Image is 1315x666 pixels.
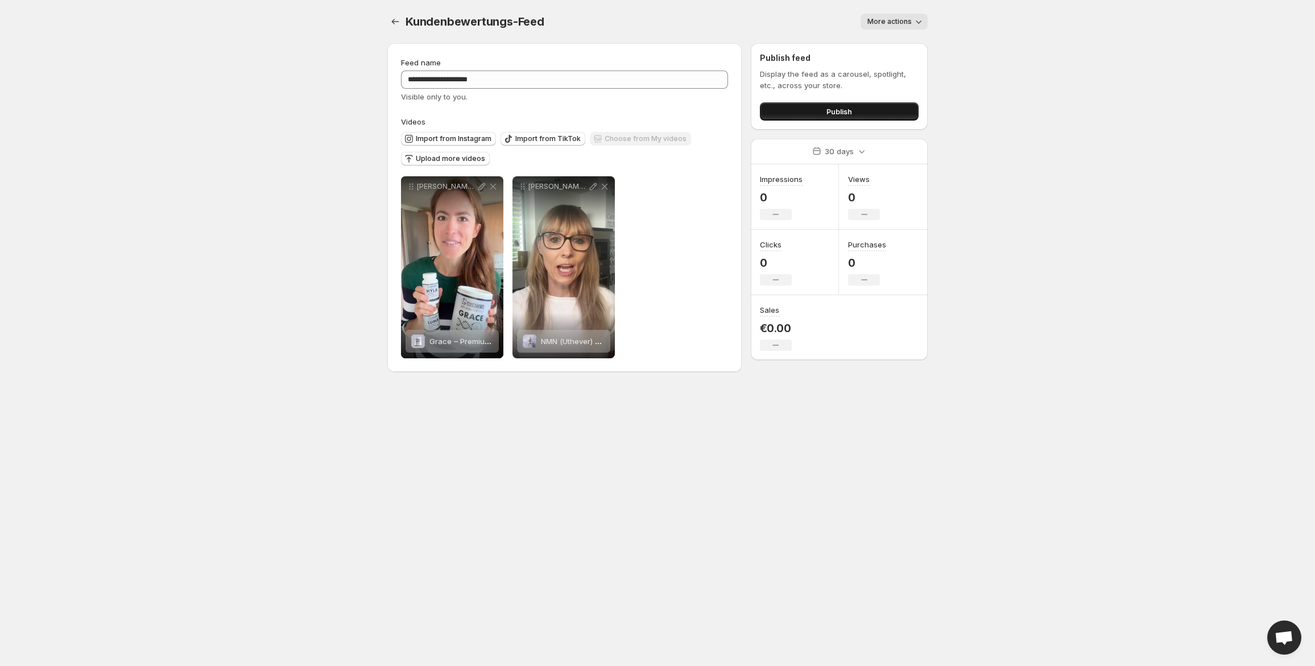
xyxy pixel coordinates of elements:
[760,68,919,91] p: Display the feed as a carousel, spotlight, etc., across your store.
[501,132,585,146] button: Import from TikTok
[401,176,503,358] div: [PERSON_NAME]-BewertungGrace – Premium Kollagen Pulver (Verisol® B)Grace – Premium Kollagen [PERS...
[848,191,880,204] p: 0
[515,134,581,143] span: Import from TikTok
[760,256,792,270] p: 0
[848,173,870,185] h3: Views
[760,191,803,204] p: 0
[401,58,441,67] span: Feed name
[867,17,912,26] span: More actions
[541,337,623,346] span: NMN (Uthever) Kapseln
[848,239,886,250] h3: Purchases
[760,239,781,250] h3: Clicks
[760,173,803,185] h3: Impressions
[528,182,588,191] p: [PERSON_NAME]-Bewertung
[760,304,779,316] h3: Sales
[1267,621,1301,655] a: Open chat
[416,134,491,143] span: Import from Instagram
[825,146,854,157] p: 30 days
[760,102,919,121] button: Publish
[401,152,490,166] button: Upload more videos
[401,117,425,126] span: Videos
[760,321,792,335] p: €0.00
[760,52,919,64] h2: Publish feed
[523,334,536,348] img: NMN (Uthever) Kapseln
[861,14,928,30] button: More actions
[401,92,468,101] span: Visible only to you.
[848,256,886,270] p: 0
[387,14,403,30] button: Settings
[417,182,476,191] p: [PERSON_NAME]-Bewertung
[429,337,626,346] span: Grace – Premium Kollagen [PERSON_NAME] (Verisol® B)
[411,334,425,348] img: Grace – Premium Kollagen Pulver (Verisol® B)
[512,176,615,358] div: [PERSON_NAME]-BewertungNMN (Uthever) KapselnNMN (Uthever) Kapseln
[826,106,852,117] span: Publish
[406,15,544,28] span: Kundenbewertungs-Feed
[401,132,496,146] button: Import from Instagram
[416,154,485,163] span: Upload more videos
